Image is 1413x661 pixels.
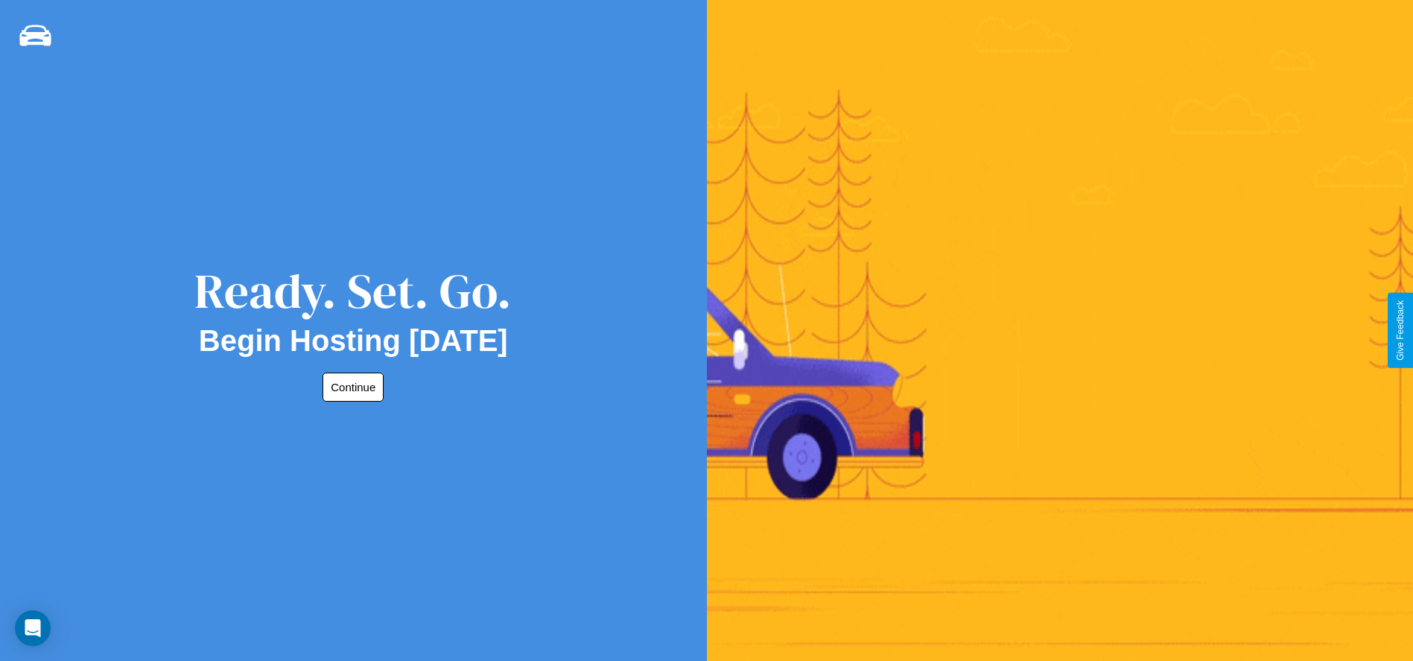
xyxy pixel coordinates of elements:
button: Continue [323,373,384,402]
div: Ready. Set. Go. [194,258,512,324]
h2: Begin Hosting [DATE] [199,324,508,358]
div: Give Feedback [1395,300,1406,361]
div: Open Intercom Messenger [15,610,51,646]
